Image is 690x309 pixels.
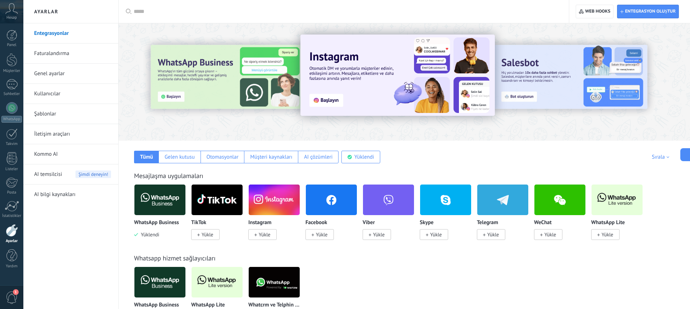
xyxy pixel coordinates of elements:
[23,44,118,64] li: Faturalandırma
[34,64,111,84] a: Genel ayarlar
[544,231,556,238] span: Yükle
[625,9,676,14] span: Entegrasyon oluştur
[248,220,271,226] p: Instagram
[134,184,191,249] div: WhatsApp Business
[534,220,552,226] p: WeChat
[477,220,498,226] p: Telegram
[34,164,62,185] span: AI temsilcisi
[23,23,118,44] li: Entegrasyonlar
[23,84,118,104] li: Kullanıcılar
[34,44,111,64] a: Faturalandırma
[1,116,22,123] div: WhatsApp
[354,154,374,160] div: Yüklendi
[248,184,305,249] div: Instagram
[1,239,22,244] div: Ayarlar
[165,154,195,160] div: Gelen kutusu
[134,302,179,308] p: WhatsApp Business
[23,64,118,84] li: Genel ayarlar
[487,231,499,238] span: Yükle
[248,302,300,308] p: Whatcrm ve Telphin tarafından Whatsapp
[34,164,111,185] a: AI temsilcisiŞimdi deneyin!
[1,264,22,269] div: Yardım
[1,190,22,195] div: Posta
[300,35,495,116] img: Slide 1
[602,231,613,238] span: Yükle
[151,45,304,109] img: Slide 3
[23,104,118,124] li: Şablonlar
[259,231,270,238] span: Yükle
[249,265,300,300] img: logo_main.png
[192,265,243,300] img: logo_main.png
[13,289,19,295] span: 1
[1,214,22,218] div: İstatistikler
[1,69,22,73] div: Müşteriler
[363,182,414,217] img: viber.png
[23,164,118,185] li: AI temsilcisi
[191,184,248,249] div: TikTok
[23,185,118,204] li: AI bilgi kaynakları
[192,182,243,217] img: logo_main.png
[34,104,111,124] a: Şablonlar
[134,254,216,262] a: Whatsapp hizmet sağlayıcıları
[134,220,179,226] p: WhatsApp Business
[592,182,643,217] img: logo_main.png
[420,184,477,249] div: Skype
[191,302,225,308] p: WhatsApp Lite
[591,184,648,249] div: WhatsApp Lite
[23,144,118,164] li: Kommo AI
[34,84,111,104] a: Kullanıcılar
[202,231,213,238] span: Yükle
[305,184,363,249] div: Facebook
[75,171,111,178] span: Şimdi deneyin!
[494,45,647,109] img: Slide 2
[534,184,591,249] div: WeChat
[304,154,332,160] div: AI çözümleri
[373,231,385,238] span: Yükle
[34,144,111,164] a: Kommo AI
[140,154,153,160] div: Tümü
[652,154,672,160] div: Sırala
[134,265,185,300] img: logo_main.png
[316,231,327,238] span: Yükle
[34,124,111,144] a: İletişim araçları
[420,220,433,226] p: Skype
[534,182,585,217] img: wechat.png
[250,154,292,160] div: Müşteri kaynakları
[23,124,118,144] li: İletişim araçları
[138,231,159,238] span: Yüklendi
[1,43,22,47] div: Panel
[585,9,610,14] span: Web hooks
[363,220,375,226] p: Viber
[477,184,534,249] div: Telegram
[477,182,528,217] img: telegram.png
[206,154,238,160] div: Otomasyonlar
[305,220,327,226] p: Facebook
[363,184,420,249] div: Viber
[1,167,22,172] div: Listeler
[191,220,206,226] p: TikTok
[6,15,17,20] span: Hesap
[34,23,111,44] a: Entegrasyonlar
[134,172,203,180] a: Mesajlaşma uygulamaları
[306,182,357,217] img: facebook.png
[617,5,679,18] button: Entegrasyon oluştur
[430,231,442,238] span: Yükle
[591,220,625,226] p: WhatsApp Lite
[134,182,185,217] img: logo_main.png
[1,92,22,96] div: Sohbetler
[1,142,22,146] div: Takvim
[576,5,613,18] button: Web hooks
[420,182,471,217] img: skype.png
[249,182,300,217] img: instagram.png
[34,185,111,205] a: AI bilgi kaynakları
